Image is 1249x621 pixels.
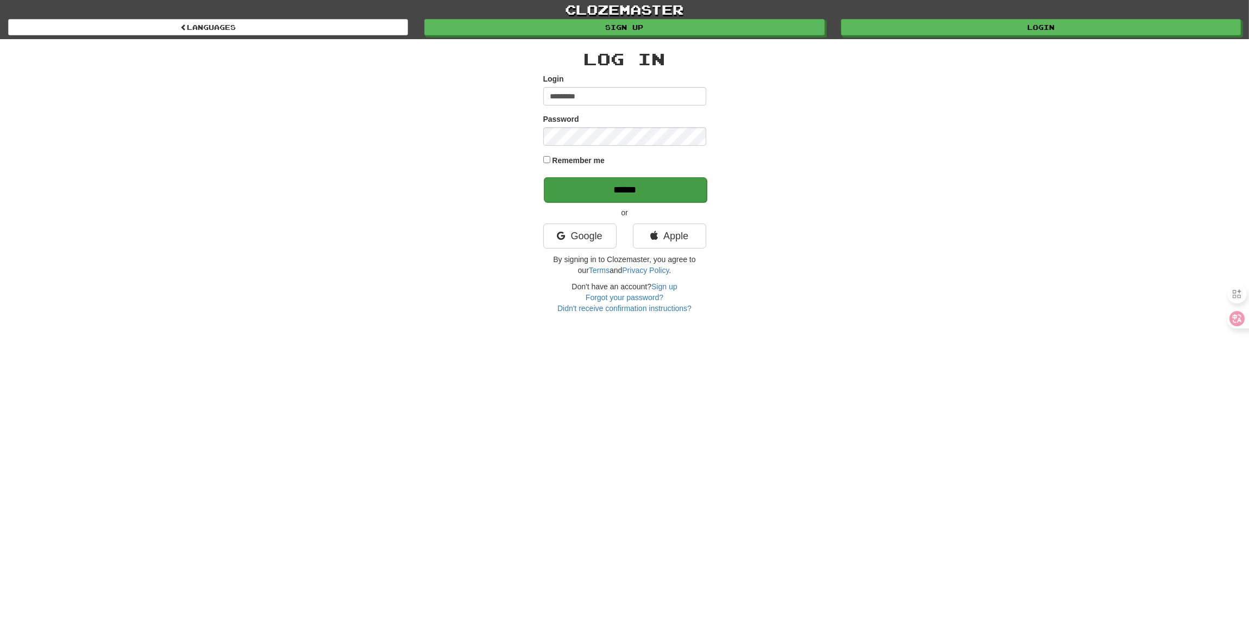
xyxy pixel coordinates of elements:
a: Didn't receive confirmation instructions? [557,304,692,313]
p: or [543,207,706,218]
a: Terms [589,266,610,275]
div: Don't have an account? [543,281,706,314]
a: Forgot your password? [586,293,663,302]
a: Sign up [651,282,677,291]
a: Apple [633,223,706,249]
h2: Log In [543,50,706,68]
p: By signing in to Clozemaster, you agree to our and . [543,254,706,276]
a: Privacy Policy [622,266,669,275]
a: Sign up [424,19,824,35]
label: Login [543,73,564,84]
label: Password [543,114,579,125]
a: Languages [8,19,408,35]
a: Google [543,223,617,249]
a: Login [841,19,1241,35]
label: Remember me [552,155,605,166]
